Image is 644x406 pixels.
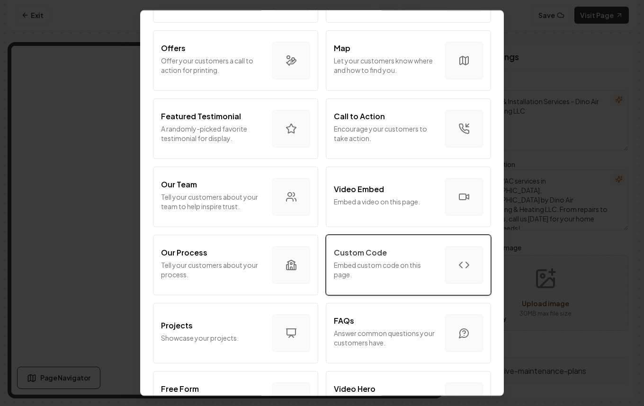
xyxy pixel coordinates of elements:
[326,167,491,227] button: Video EmbedEmbed a video on this page.
[153,30,318,91] button: OffersOffer your customers a call to action for printing.
[334,43,350,54] p: Map
[334,111,385,122] p: Call to Action
[334,197,438,206] p: Embed a video on this page.
[334,184,384,195] p: Video Embed
[326,98,491,159] button: Call to ActionEncourage your customers to take action.
[161,192,265,211] p: Tell your customers about your team to help inspire trust.
[334,56,438,75] p: Let your customers know where and how to find you.
[161,179,197,190] p: Our Team
[153,98,318,159] button: Featured TestimonialA randomly-picked favorite testimonial for display.
[326,30,491,91] button: MapLet your customers know where and how to find you.
[326,303,491,363] button: FAQsAnswer common questions your customers have.
[334,247,387,258] p: Custom Code
[161,247,207,258] p: Our Process
[334,328,438,347] p: Answer common questions your customers have.
[161,383,199,395] p: Free Form
[161,333,265,343] p: Showcase your projects.
[161,56,265,75] p: Offer your customers a call to action for printing.
[153,303,318,363] button: ProjectsShowcase your projects.
[153,167,318,227] button: Our TeamTell your customers about your team to help inspire trust.
[161,320,193,331] p: Projects
[153,235,318,295] button: Our ProcessTell your customers about your process.
[161,124,265,143] p: A randomly-picked favorite testimonial for display.
[334,383,376,395] p: Video Hero
[161,260,265,279] p: Tell your customers about your process.
[334,124,438,143] p: Encourage your customers to take action.
[326,235,491,295] button: Custom CodeEmbed custom code on this page.
[334,315,354,327] p: FAQs
[161,111,241,122] p: Featured Testimonial
[334,260,438,279] p: Embed custom code on this page.
[161,43,186,54] p: Offers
